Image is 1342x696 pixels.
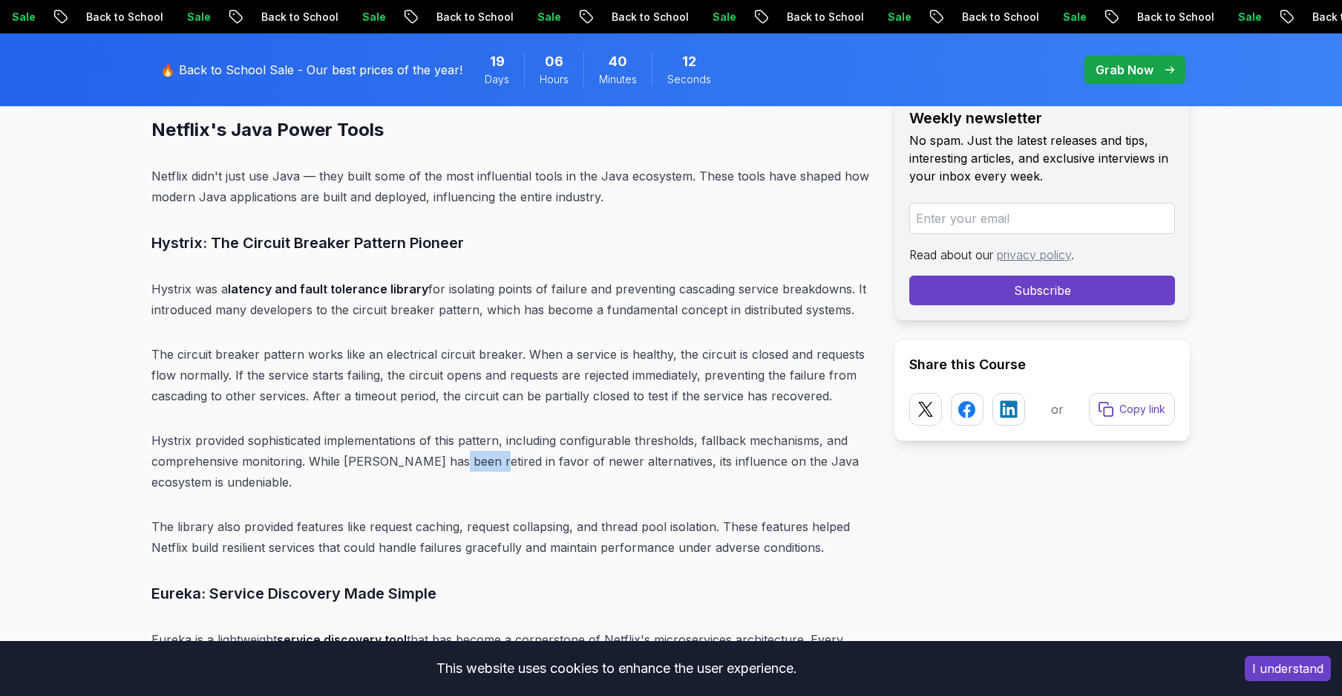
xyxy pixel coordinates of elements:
p: No spam. Just the latest releases and tips, interesting articles, and exclusive interviews in you... [909,131,1175,185]
p: The circuit breaker pattern works like an electrical circuit breaker. When a service is healthy, ... [151,344,870,406]
p: Sale [1226,10,1274,25]
p: Eureka is a lightweight that has become a cornerstone of Netflix's microservices architecture. Ev... [151,629,870,671]
button: Subscribe [909,276,1175,305]
p: Sale [1051,10,1099,25]
p: 🔥 Back to School Sale - Our best prices of the year! [160,61,462,79]
h2: Netflix's Java Power Tools [151,118,870,142]
p: Sale [701,10,748,25]
p: Back to School [74,10,175,25]
h3: Hystrix: The Circuit Breaker Pattern Pioneer [151,231,870,255]
span: Seconds [667,72,711,87]
p: Grab Now [1096,61,1153,79]
p: Back to School [425,10,526,25]
span: Days [485,72,509,87]
span: 12 Seconds [682,51,696,72]
p: Copy link [1119,402,1165,417]
p: The library also provided features like request caching, request collapsing, and thread pool isol... [151,516,870,558]
p: Back to School [600,10,701,25]
button: Copy link [1089,393,1175,426]
span: 40 Minutes [609,51,627,72]
div: This website uses cookies to enhance the user experience. [11,652,1222,685]
strong: latency and fault tolerance library [228,282,428,296]
p: Hystrix provided sophisticated implementations of this pattern, including configurable thresholds... [151,430,870,492]
a: privacy policy [997,247,1071,262]
span: Minutes [599,72,637,87]
h2: Share this Course [909,354,1175,375]
p: Back to School [950,10,1051,25]
p: Sale [175,10,223,25]
p: Hystrix was a for isolating points of failure and preventing cascading service breakdowns. It int... [151,279,870,320]
p: Sale [526,10,573,25]
p: Sale [350,10,398,25]
p: Read about our . [909,246,1175,264]
input: Enter your email [909,203,1175,234]
span: Hours [540,72,569,87]
span: 6 Hours [545,51,563,72]
p: Sale [876,10,923,25]
p: Netflix didn't just use Java — they built some of the most influential tools in the Java ecosyste... [151,166,870,207]
p: Back to School [775,10,876,25]
button: Accept cookies [1245,656,1331,681]
strong: service discovery tool [277,632,407,647]
h3: Eureka: Service Discovery Made Simple [151,582,870,605]
h2: Weekly newsletter [909,108,1175,129]
p: or [1051,400,1064,418]
p: Back to School [249,10,350,25]
p: Back to School [1125,10,1226,25]
span: 19 Days [490,51,505,72]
